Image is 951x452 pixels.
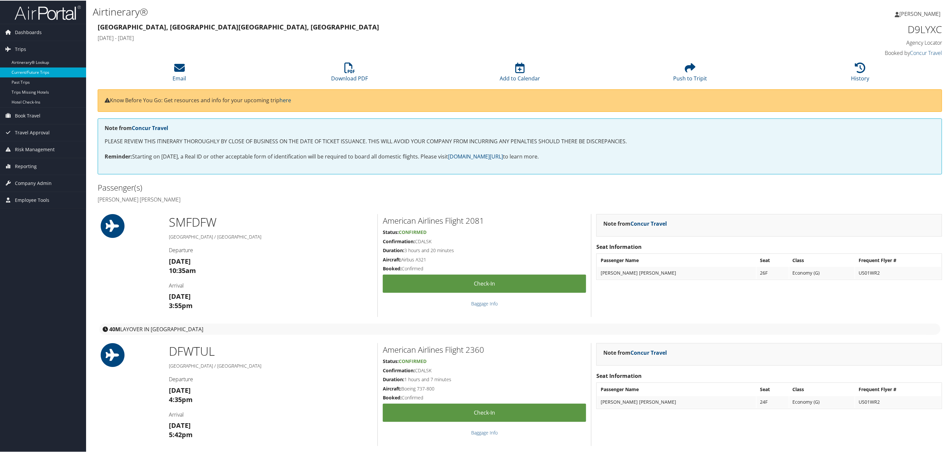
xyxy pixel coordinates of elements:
[596,372,642,379] strong: Seat Information
[448,152,503,159] a: [DOMAIN_NAME][URL]
[383,265,402,271] strong: Booked:
[383,385,401,391] strong: Aircraft:
[15,158,37,174] span: Reporting
[471,300,498,306] a: Baggage Info
[15,4,81,20] img: airportal-logo.png
[169,281,373,289] h4: Arrival
[471,429,498,435] a: Baggage Info
[15,191,49,208] span: Employee Tools
[132,124,168,131] a: Concur Travel
[169,410,373,418] h4: Arrival
[789,383,855,395] th: Class
[630,348,667,356] a: Concur Travel
[105,137,935,145] p: PLEASE REVIEW THIS ITINERARY THOROUGHLY BY CLOSE OF BUSINESS ON THE DATE OF TICKET ISSUANCE. THIS...
[173,66,186,81] a: Email
[331,66,368,81] a: Download PDF
[895,3,947,23] a: [PERSON_NAME]
[169,385,191,394] strong: [DATE]
[789,266,855,278] td: Economy (G)
[383,357,399,364] strong: Status:
[169,213,373,230] h1: SMF DFW
[855,383,941,395] th: Frequent Flyer #
[15,124,50,140] span: Travel Approval
[630,219,667,227] a: Concur Travel
[169,420,191,429] strong: [DATE]
[383,265,586,271] h5: Confirmed
[15,23,42,40] span: Dashboards
[383,238,586,244] h5: CDALSK
[383,238,415,244] strong: Confirmation:
[855,254,941,266] th: Frequent Flyer #
[910,49,942,56] a: Concur Travel
[383,343,586,355] h2: American Airlines Flight 2360
[597,266,756,278] td: [PERSON_NAME] [PERSON_NAME]
[597,383,756,395] th: Passenger Name
[738,49,942,56] h4: Booked by
[603,348,667,356] strong: Note from
[383,214,586,226] h2: American Airlines Flight 2081
[15,40,26,57] span: Trips
[105,124,168,131] strong: Note from
[855,395,941,407] td: U501WR2
[98,195,515,203] h4: [PERSON_NAME] [PERSON_NAME]
[279,96,291,103] a: here
[789,254,855,266] th: Class
[383,228,399,235] strong: Status:
[789,395,855,407] td: Economy (G)
[99,323,940,334] div: layover in [GEOGRAPHIC_DATA]
[673,66,707,81] a: Push to Tripit
[169,291,191,300] strong: [DATE]
[851,66,870,81] a: History
[738,22,942,36] h1: D9LYXC
[105,96,935,104] p: Know Before You Go: Get resources and info for your upcoming trip
[757,266,789,278] td: 26F
[169,429,193,438] strong: 5:42pm
[105,152,132,159] strong: Reminder:
[98,34,728,41] h4: [DATE] - [DATE]
[383,403,586,421] a: Check-in
[105,152,935,160] p: Starting on [DATE], a Real ID or other acceptable form of identification will be required to boar...
[383,256,401,262] strong: Aircraft:
[383,367,415,373] strong: Confirmation:
[757,395,789,407] td: 24F
[383,274,586,292] a: Check-in
[169,342,373,359] h1: DFW TUL
[383,394,402,400] strong: Booked:
[383,385,586,391] h5: Boeing 737-800
[596,243,642,250] strong: Seat Information
[597,254,756,266] th: Passenger Name
[757,383,789,395] th: Seat
[757,254,789,266] th: Seat
[169,300,193,309] strong: 3:55pm
[98,22,379,31] strong: [GEOGRAPHIC_DATA], [GEOGRAPHIC_DATA] [GEOGRAPHIC_DATA], [GEOGRAPHIC_DATA]
[169,265,196,274] strong: 10:35am
[15,141,55,157] span: Risk Management
[603,219,667,227] strong: Note from
[93,4,662,18] h1: Airtinerary®
[383,367,586,373] h5: CDALSK
[383,256,586,262] h5: Airbus A321
[169,362,373,369] h5: [GEOGRAPHIC_DATA] / [GEOGRAPHIC_DATA]
[597,395,756,407] td: [PERSON_NAME] [PERSON_NAME]
[15,107,40,123] span: Book Travel
[383,247,404,253] strong: Duration:
[169,233,373,240] h5: [GEOGRAPHIC_DATA] / [GEOGRAPHIC_DATA]
[500,66,540,81] a: Add to Calendar
[399,228,426,235] span: Confirmed
[169,246,373,253] h4: Departure
[109,325,120,332] strong: 40M
[169,256,191,265] strong: [DATE]
[738,38,942,46] h4: Agency Locator
[169,375,373,382] h4: Departure
[169,394,193,403] strong: 4:35pm
[15,174,52,191] span: Company Admin
[855,266,941,278] td: U501WR2
[383,247,586,253] h5: 3 hours and 20 minutes
[383,376,404,382] strong: Duration:
[383,376,586,382] h5: 1 hours and 7 minutes
[399,357,426,364] span: Confirmed
[383,394,586,400] h5: Confirmed
[98,181,515,193] h2: Passenger(s)
[899,10,940,17] span: [PERSON_NAME]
